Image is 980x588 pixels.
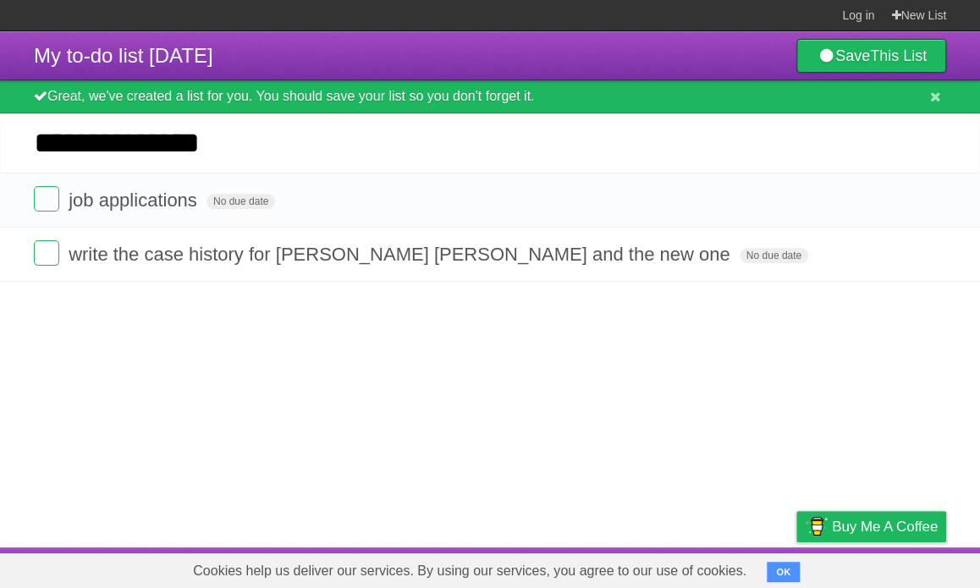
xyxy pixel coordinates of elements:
label: Done [34,240,59,266]
span: write the case history for [PERSON_NAME] [PERSON_NAME] and the new one [69,244,734,265]
button: OK [767,562,800,582]
span: job applications [69,190,201,211]
a: Suggest a feature [840,552,946,584]
a: Developers [627,552,696,584]
span: My to-do list [DATE] [34,44,213,67]
span: No due date [740,248,808,263]
span: No due date [206,194,275,209]
a: Privacy [774,552,818,584]
a: Buy me a coffee [796,511,946,542]
a: SaveThis List [796,39,946,73]
b: This List [870,47,927,64]
a: About [571,552,607,584]
span: Cookies help us deliver our services. By using our services, you agree to our use of cookies. [176,554,763,588]
label: Done [34,186,59,212]
span: Buy me a coffee [832,512,938,541]
a: Terms [717,552,754,584]
img: Buy me a coffee [805,512,828,541]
